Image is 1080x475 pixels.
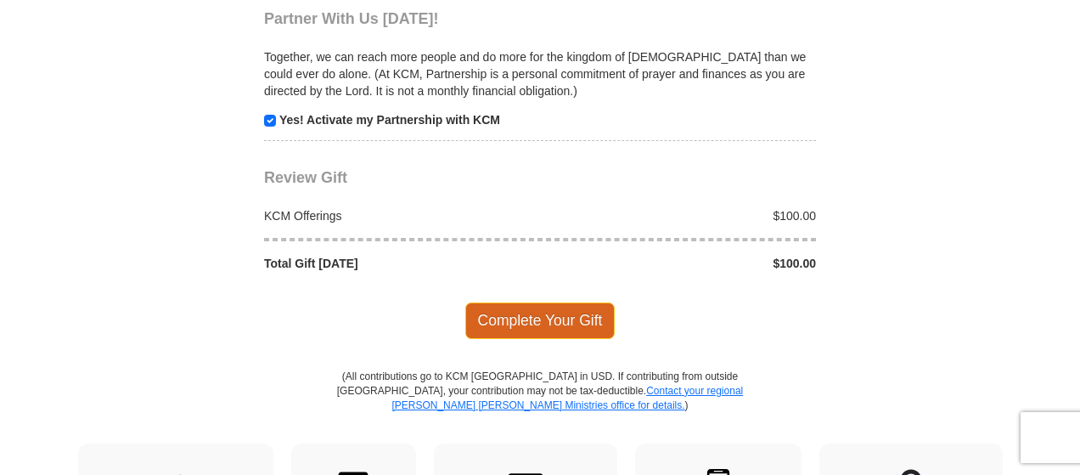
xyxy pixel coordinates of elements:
[264,169,347,186] span: Review Gift
[540,207,825,224] div: $100.00
[264,48,816,99] p: Together, we can reach more people and do more for the kingdom of [DEMOGRAPHIC_DATA] than we coul...
[256,255,541,272] div: Total Gift [DATE]
[465,303,616,338] span: Complete Your Gift
[540,255,825,272] div: $100.00
[336,370,744,444] p: (All contributions go to KCM [GEOGRAPHIC_DATA] in USD. If contributing from outside [GEOGRAPHIC_D...
[264,10,439,27] span: Partner With Us [DATE]!
[391,385,743,411] a: Contact your regional [PERSON_NAME] [PERSON_NAME] Ministries office for details.
[256,207,541,224] div: KCM Offerings
[279,113,500,127] strong: Yes! Activate my Partnership with KCM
